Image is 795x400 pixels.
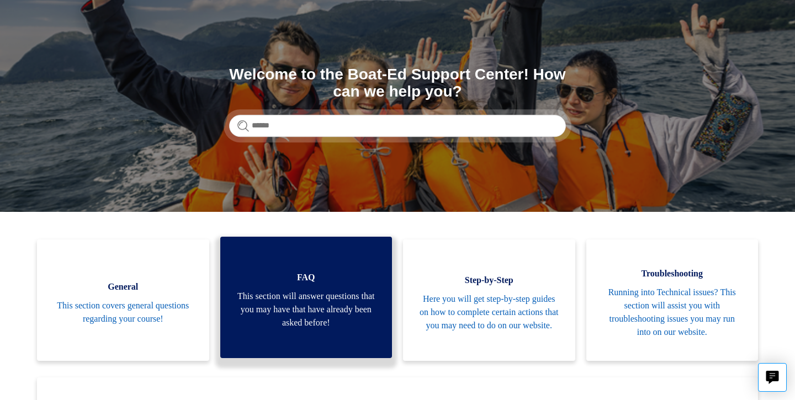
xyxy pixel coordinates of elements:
span: Running into Technical issues? This section will assist you with troubleshooting issues you may r... [603,286,742,339]
a: General This section covers general questions regarding your course! [37,239,209,361]
span: Here you will get step-by-step guides on how to complete certain actions that you may need to do ... [420,292,559,332]
span: This section will answer questions that you may have that have already been asked before! [237,290,376,329]
input: Search [229,115,566,137]
button: Live chat [758,363,787,392]
span: General [54,280,193,294]
span: Step-by-Step [420,274,559,287]
a: Troubleshooting Running into Technical issues? This section will assist you with troubleshooting ... [586,239,759,361]
a: FAQ This section will answer questions that you may have that have already been asked before! [220,237,393,358]
h1: Welcome to the Boat-Ed Support Center! How can we help you? [229,66,566,100]
span: This section covers general questions regarding your course! [54,299,193,326]
span: FAQ [237,271,376,284]
span: Troubleshooting [603,267,742,280]
a: Step-by-Step Here you will get step-by-step guides on how to complete certain actions that you ma... [403,239,575,361]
